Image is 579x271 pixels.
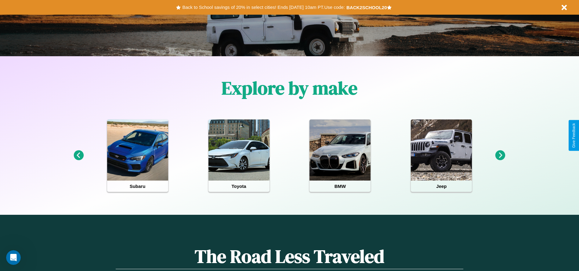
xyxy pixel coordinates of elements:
b: BACK2SCHOOL20 [346,5,387,10]
iframe: Intercom live chat [6,250,21,265]
h1: The Road Less Traveled [116,244,463,269]
h1: Explore by make [222,75,357,101]
h4: Subaru [107,181,168,192]
h4: Toyota [208,181,270,192]
h4: Jeep [411,181,472,192]
h4: BMW [309,181,371,192]
div: Give Feedback [572,123,576,148]
button: Back to School savings of 20% in select cities! Ends [DATE] 10am PT.Use code: [181,3,346,12]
